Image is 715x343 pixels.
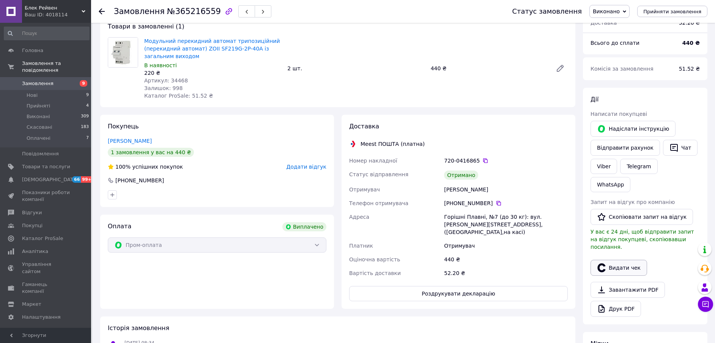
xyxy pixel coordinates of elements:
span: Адреса [349,214,369,220]
div: Отримувач [443,239,569,253]
span: Доставка [591,20,617,26]
span: Гаманець компанії [22,281,70,295]
div: [PHONE_NUMBER] [444,199,568,207]
span: Додати відгук [287,164,326,170]
span: Прийняти замовлення [643,9,701,14]
span: Всього до сплати [591,40,639,46]
div: Виплачено [282,222,326,231]
span: Написати покупцеві [591,111,647,117]
span: Оплата [108,223,131,230]
span: Платник [349,243,373,249]
div: Горішні Плавні, №7 (до 30 кг): вул. [PERSON_NAME][STREET_ADDRESS], ([GEOGRAPHIC_DATA],на касі) [443,210,569,239]
span: Телефон отримувача [349,200,408,206]
button: Роздрукувати декларацію [349,286,568,301]
span: 99+ [81,176,93,183]
div: [PHONE_NUMBER] [115,177,165,184]
span: Доставка [349,123,379,130]
span: Налаштування [22,314,61,321]
span: Вартість доставки [349,270,401,276]
span: [DEMOGRAPHIC_DATA] [22,176,78,183]
span: В наявності [144,62,177,68]
span: 7 [86,135,89,142]
button: Прийняти замовлення [637,6,707,17]
span: У вас є 24 дні, щоб відправити запит на відгук покупцеві, скопіювавши посилання. [591,229,694,250]
span: Покупець [108,123,139,130]
span: Замовлення [22,80,54,87]
span: Повідомлення [22,150,59,157]
div: успішних покупок [108,163,183,171]
span: Товари в замовленні (1) [108,23,184,30]
input: Пошук [4,27,90,40]
span: Головна [22,47,43,54]
span: Відгуки [22,209,42,216]
span: №365216559 [167,7,221,16]
span: Нові [27,92,38,99]
button: Скопіювати запит на відгук [591,209,693,225]
a: Модульний перекидний автомат трипозиційний (перекидний автомат) ZOII SF219G-2P-40A із загальним в... [144,38,280,59]
div: Ваш ID: 4018114 [25,11,91,18]
div: 440 ₴ [428,63,550,74]
span: Маркет [22,301,41,308]
span: Прийняті [27,103,50,109]
span: Статус відправлення [349,171,408,177]
img: Модульний перекидний автомат трипозиційний (перекидний автомат) ZOII SF219G-2P-40A із загальним в... [108,38,138,67]
span: 100% [115,164,131,170]
span: Виконано [593,8,620,14]
span: Каталог ProSale: 51.52 ₴ [144,93,213,99]
span: Номер накладної [349,158,397,164]
span: Каталог ProSale [22,235,63,242]
a: Telegram [620,159,657,174]
a: Завантажити PDF [591,282,665,298]
span: Товари та послуги [22,163,70,170]
div: Повернутися назад [99,8,105,15]
div: Отримано [444,171,478,180]
button: Відправити рахунок [591,140,660,156]
button: Надіслати інструкцію [591,121,676,137]
span: 51.52 ₴ [679,66,700,72]
span: Історія замовлення [108,324,169,332]
a: [PERSON_NAME] [108,138,152,144]
span: Замовлення та повідомлення [22,60,91,74]
div: [PERSON_NAME] [443,183,569,196]
div: 1 замовлення у вас на 440 ₴ [108,148,194,157]
span: Управління сайтом [22,261,70,275]
div: 720-0416865 [444,157,568,164]
a: Viber [591,159,617,174]
span: Скасовані [27,124,52,131]
div: 220 ₴ [144,69,281,77]
button: Чат з покупцем [698,297,713,312]
div: Meest ПОШТА (платна) [359,140,427,148]
span: Залишок: 998 [144,85,183,91]
span: Блек Рейвен [25,5,82,11]
button: Чат [663,140,698,156]
div: 440 ₴ [443,253,569,266]
span: Показники роботи компанії [22,189,70,203]
span: Оплачені [27,135,50,142]
div: 52.20 ₴ [443,266,569,280]
span: Комісія за замовлення [591,66,654,72]
span: Замовлення [114,7,165,16]
span: Аналітика [22,248,48,255]
a: Друк PDF [591,301,641,317]
span: Запит на відгук про компанію [591,199,675,205]
a: Редагувати [553,61,568,76]
div: 2 шт. [284,63,427,74]
span: Отримувач [349,187,380,193]
span: Артикул: 34468 [144,77,188,84]
span: 9 [86,92,89,99]
b: 440 ₴ [682,40,700,46]
span: Покупці [22,222,43,229]
a: WhatsApp [591,177,630,192]
span: 66 [72,176,81,183]
span: 309 [81,113,89,120]
span: 9 [80,80,87,87]
div: Статус замовлення [512,8,582,15]
span: 183 [81,124,89,131]
span: 4 [86,103,89,109]
button: Видати чек [591,260,647,276]
span: Дії [591,96,598,103]
span: Оціночна вартість [349,256,400,262]
span: Виконані [27,113,50,120]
